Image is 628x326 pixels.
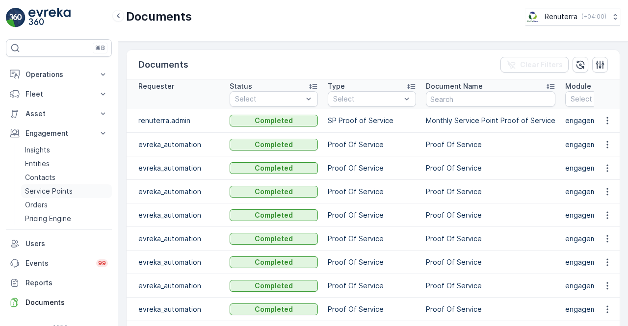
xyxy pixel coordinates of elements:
[138,81,174,91] p: Requester
[230,115,318,126] button: Completed
[255,210,293,220] p: Completed
[581,13,606,21] p: ( +04:00 )
[25,214,71,224] p: Pricing Engine
[255,304,293,314] p: Completed
[28,8,71,27] img: logo_light-DOdMpM7g.png
[138,234,220,244] p: evreka_automation
[328,116,416,125] p: SP Proof of Service
[230,303,318,315] button: Completed
[21,171,112,184] a: Contacts
[328,81,345,91] p: Type
[328,210,416,220] p: Proof Of Service
[25,159,50,169] p: Entities
[6,253,112,273] a: Events99
[255,140,293,150] p: Completed
[126,9,192,25] p: Documents
[25,186,73,196] p: Service Points
[230,256,318,268] button: Completed
[95,44,105,52] p: ⌘B
[21,212,112,226] a: Pricing Engine
[426,91,555,107] input: Search
[21,143,112,157] a: Insights
[255,281,293,291] p: Completed
[426,81,483,91] p: Document Name
[138,210,220,220] p: evreka_automation
[138,58,188,72] p: Documents
[328,187,416,197] p: Proof Of Service
[426,234,555,244] p: Proof Of Service
[26,70,92,79] p: Operations
[426,257,555,267] p: Proof Of Service
[138,187,220,197] p: evreka_automation
[26,89,92,99] p: Fleet
[328,281,416,291] p: Proof Of Service
[235,94,303,104] p: Select
[26,109,92,119] p: Asset
[230,280,318,292] button: Completed
[26,239,108,249] p: Users
[21,157,112,171] a: Entities
[426,163,555,173] p: Proof Of Service
[230,233,318,245] button: Completed
[26,298,108,307] p: Documents
[328,163,416,173] p: Proof Of Service
[426,304,555,314] p: Proof Of Service
[230,162,318,174] button: Completed
[6,8,26,27] img: logo
[255,116,293,125] p: Completed
[230,81,252,91] p: Status
[25,200,48,210] p: Orders
[333,94,401,104] p: Select
[21,198,112,212] a: Orders
[525,11,541,22] img: Screenshot_2024-07-26_at_13.33.01.png
[138,304,220,314] p: evreka_automation
[328,234,416,244] p: Proof Of Service
[6,293,112,312] a: Documents
[26,258,90,268] p: Events
[565,81,591,91] p: Module
[426,210,555,220] p: Proof Of Service
[255,234,293,244] p: Completed
[25,173,55,182] p: Contacts
[25,145,50,155] p: Insights
[21,184,112,198] a: Service Points
[6,273,112,293] a: Reports
[255,257,293,267] p: Completed
[230,186,318,198] button: Completed
[545,12,577,22] p: Renuterra
[138,281,220,291] p: evreka_automation
[138,257,220,267] p: evreka_automation
[255,187,293,197] p: Completed
[26,278,108,288] p: Reports
[328,140,416,150] p: Proof Of Service
[6,234,112,253] a: Users
[525,8,620,25] button: Renuterra(+04:00)
[98,259,106,267] p: 99
[255,163,293,173] p: Completed
[520,60,563,70] p: Clear Filters
[6,124,112,143] button: Engagement
[426,140,555,150] p: Proof Of Service
[500,57,569,73] button: Clear Filters
[426,116,555,125] p: Monthly Service Point Proof of Service
[6,84,112,104] button: Fleet
[328,257,416,267] p: Proof Of Service
[230,209,318,221] button: Completed
[6,65,112,84] button: Operations
[138,116,220,125] p: renuterra.admin
[26,128,92,138] p: Engagement
[426,281,555,291] p: Proof Of Service
[230,139,318,150] button: Completed
[328,304,416,314] p: Proof Of Service
[6,104,112,124] button: Asset
[138,163,220,173] p: evreka_automation
[138,140,220,150] p: evreka_automation
[426,187,555,197] p: Proof Of Service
